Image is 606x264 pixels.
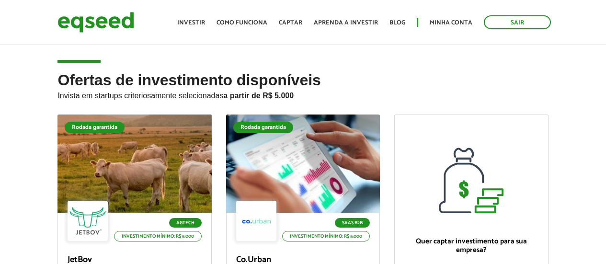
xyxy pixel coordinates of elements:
a: Sair [484,15,551,29]
a: Aprenda a investir [314,20,378,26]
strong: a partir de R$ 5.000 [223,92,294,100]
p: Quer captar investimento para sua empresa? [404,237,538,254]
a: Captar [279,20,302,26]
p: Investimento mínimo: R$ 5.000 [282,231,370,241]
p: Agtech [169,218,202,228]
p: Investimento mínimo: R$ 5.000 [114,231,202,241]
a: Minha conta [430,20,472,26]
h2: Ofertas de investimento disponíveis [57,72,548,115]
img: EqSeed [57,10,134,35]
a: Blog [389,20,405,26]
p: SaaS B2B [335,218,370,228]
div: Rodada garantida [233,122,293,133]
a: Investir [177,20,205,26]
div: Rodada garantida [65,122,125,133]
p: Invista em startups criteriosamente selecionadas [57,89,548,100]
a: Como funciona [217,20,267,26]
